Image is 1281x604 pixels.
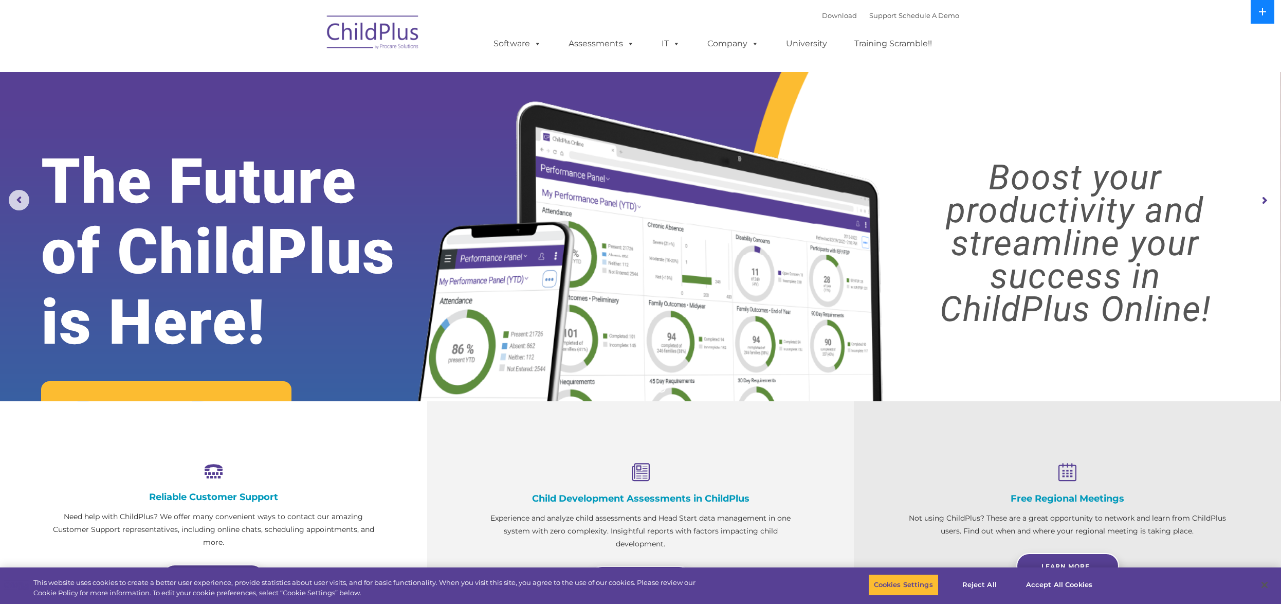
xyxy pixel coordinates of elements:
[885,161,1266,326] rs-layer: Boost your productivity and streamline your success in ChildPlus Online!
[479,512,803,550] p: Experience and analyze child assessments and Head Start data management in one system with zero c...
[33,578,705,598] div: This website uses cookies to create a better user experience, provide statistics about user visit...
[822,11,857,20] a: Download
[41,147,450,358] rs-layer: The Future of ChildPlus is Here!
[51,510,376,549] p: Need help with ChildPlus? We offer many convenient ways to contact our amazing Customer Support r...
[776,33,837,54] a: University
[143,68,174,76] span: Last name
[844,33,942,54] a: Training Scramble!!
[869,11,896,20] a: Support
[479,493,803,504] h4: Child Development Assessments in ChildPlus
[162,564,265,590] a: Learn more
[905,512,1230,538] p: Not using ChildPlus? These are a great opportunity to network and learn from ChildPlus users. Fin...
[1253,574,1276,596] button: Close
[905,493,1230,504] h4: Free Regional Meetings
[1016,553,1119,579] a: Learn More
[868,574,939,596] button: Cookies Settings
[143,110,187,118] span: Phone number
[697,33,769,54] a: Company
[589,566,692,592] a: Learn More
[947,574,1012,596] button: Reject All
[651,33,690,54] a: IT
[822,11,959,20] font: |
[51,491,376,503] h4: Reliable Customer Support
[558,33,645,54] a: Assessments
[899,11,959,20] a: Schedule A Demo
[322,8,425,60] img: ChildPlus by Procare Solutions
[41,381,291,437] a: Request a Demo
[483,33,552,54] a: Software
[1020,574,1098,596] button: Accept All Cookies
[1041,562,1090,570] span: Learn More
